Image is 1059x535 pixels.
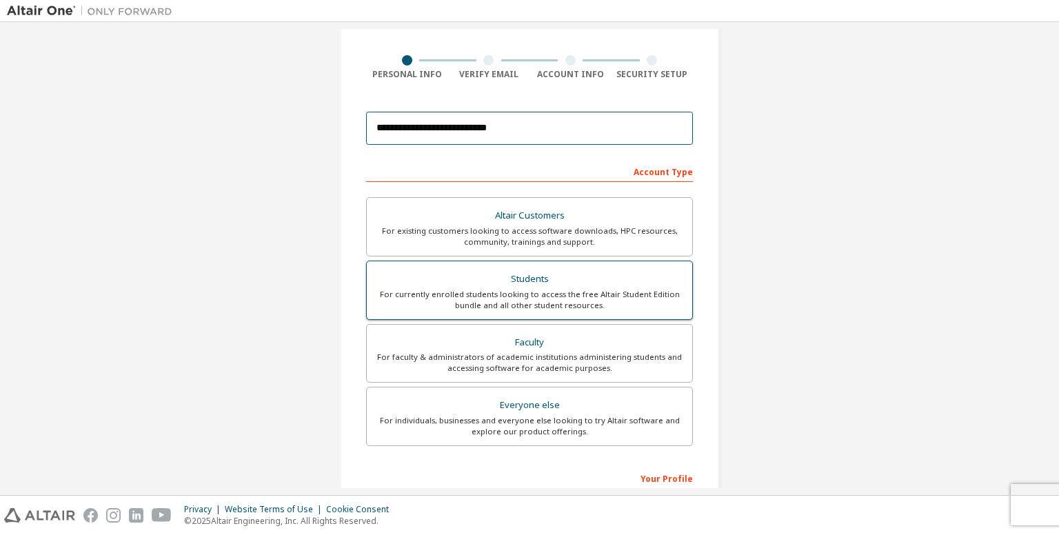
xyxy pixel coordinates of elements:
div: Altair Customers [375,206,684,225]
div: Privacy [184,504,225,515]
div: Cookie Consent [326,504,397,515]
div: Verify Email [448,69,530,80]
img: facebook.svg [83,508,98,523]
p: © 2025 Altair Engineering, Inc. All Rights Reserved. [184,515,397,527]
div: Account Info [529,69,612,80]
div: For individuals, businesses and everyone else looking to try Altair software and explore our prod... [375,415,684,437]
img: youtube.svg [152,508,172,523]
div: Security Setup [612,69,694,80]
img: Altair One [7,4,179,18]
img: linkedin.svg [129,508,143,523]
div: Personal Info [366,69,448,80]
div: For existing customers looking to access software downloads, HPC resources, community, trainings ... [375,225,684,248]
div: Faculty [375,333,684,352]
img: altair_logo.svg [4,508,75,523]
div: For currently enrolled students looking to access the free Altair Student Edition bundle and all ... [375,289,684,311]
div: Account Type [366,160,693,182]
div: Students [375,270,684,289]
div: For faculty & administrators of academic institutions administering students and accessing softwa... [375,352,684,374]
div: Website Terms of Use [225,504,326,515]
div: Your Profile [366,467,693,489]
img: instagram.svg [106,508,121,523]
div: Everyone else [375,396,684,415]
